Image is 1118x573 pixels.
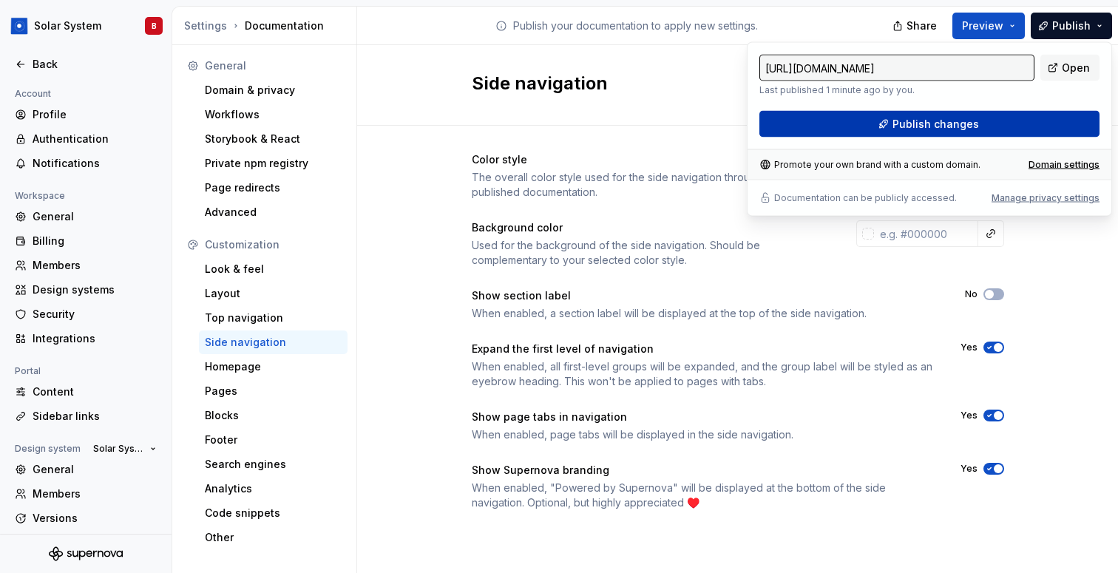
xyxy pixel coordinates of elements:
[1040,55,1100,81] a: Open
[9,380,163,404] a: Content
[205,433,342,447] div: Footer
[205,335,342,350] div: Side navigation
[33,156,157,171] div: Notifications
[9,458,163,481] a: General
[9,302,163,326] a: Security
[199,452,348,476] a: Search engines
[962,18,1003,33] span: Preview
[1062,61,1090,75] span: Open
[885,13,946,39] button: Share
[892,117,979,132] span: Publish changes
[33,409,157,424] div: Sidebar links
[199,501,348,525] a: Code snippets
[952,13,1025,39] button: Preview
[33,57,157,72] div: Back
[9,103,163,126] a: Profile
[33,107,157,122] div: Profile
[205,83,342,98] div: Domain & privacy
[472,170,830,200] div: The overall color style used for the side navigation throughout your published documentation.
[10,17,28,35] img: 049812b6-2877-400d-9dc9-987621144c16.png
[9,229,163,253] a: Billing
[992,192,1100,204] button: Manage privacy settings
[9,187,71,205] div: Workspace
[199,127,348,151] a: Storybook & React
[774,192,957,204] p: Documentation can be publicly accessed.
[199,330,348,354] a: Side navigation
[9,362,47,380] div: Portal
[9,531,163,555] a: Datasets
[34,18,101,33] div: Solar System
[205,286,342,301] div: Layout
[33,209,157,224] div: General
[205,311,342,325] div: Top navigation
[9,440,87,458] div: Design system
[759,111,1100,138] button: Publish changes
[759,84,1034,96] p: Last published 1 minute ago by you.
[199,355,348,379] a: Homepage
[205,132,342,146] div: Storybook & React
[199,257,348,281] a: Look & feel
[199,78,348,102] a: Domain & privacy
[199,200,348,224] a: Advanced
[199,428,348,452] a: Footer
[33,511,157,526] div: Versions
[205,205,342,220] div: Advanced
[152,20,157,32] div: B
[9,127,163,151] a: Authentication
[9,152,163,175] a: Notifications
[205,237,342,252] div: Customization
[759,159,980,171] div: Promote your own brand with a custom domain.
[205,408,342,423] div: Blocks
[184,18,227,33] button: Settings
[472,463,934,478] div: Show Supernova branding
[205,359,342,374] div: Homepage
[965,288,978,300] label: No
[205,180,342,195] div: Page redirects
[199,477,348,501] a: Analytics
[33,258,157,273] div: Members
[33,384,157,399] div: Content
[961,463,978,475] label: Yes
[472,359,934,389] div: When enabled, all first-level groups will be expanded, and the group label will be styled as an e...
[3,10,169,42] button: Solar SystemB
[9,482,163,506] a: Members
[9,205,163,228] a: General
[9,506,163,530] a: Versions
[472,481,934,510] div: When enabled, "Powered by Supernova" will be displayed at the bottom of the side navigation. Opti...
[205,58,342,73] div: General
[874,220,978,247] input: e.g. #000000
[205,262,342,277] div: Look & feel
[184,18,350,33] div: Documentation
[9,85,57,103] div: Account
[472,410,934,424] div: Show page tabs in navigation
[199,306,348,330] a: Top navigation
[1029,159,1100,171] a: Domain settings
[199,526,348,549] a: Other
[205,457,342,472] div: Search engines
[205,107,342,122] div: Workflows
[205,481,342,496] div: Analytics
[961,342,978,353] label: Yes
[9,254,163,277] a: Members
[199,282,348,305] a: Layout
[33,282,157,297] div: Design systems
[9,327,163,350] a: Integrations
[93,443,144,455] span: Solar System
[199,152,348,175] a: Private npm registry
[49,546,123,561] svg: Supernova Logo
[33,234,157,248] div: Billing
[205,384,342,399] div: Pages
[199,103,348,126] a: Workflows
[513,18,758,33] p: Publish your documentation to apply new settings.
[472,220,830,235] div: Background color
[9,278,163,302] a: Design systems
[33,331,157,346] div: Integrations
[472,238,830,268] div: Used for the background of the side navigation. Should be complementary to your selected color st...
[9,52,163,76] a: Back
[199,379,348,403] a: Pages
[472,288,938,303] div: Show section label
